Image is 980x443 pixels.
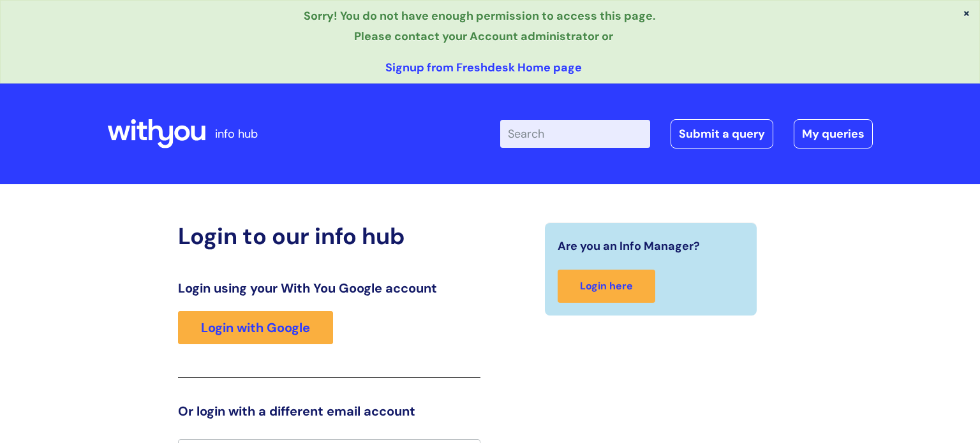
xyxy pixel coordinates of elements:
a: Login here [558,270,655,303]
a: Login with Google [178,311,333,344]
button: × [963,7,970,18]
p: info hub [215,124,258,144]
h3: Login using your With You Google account [178,280,480,296]
a: Submit a query [671,119,773,149]
p: Sorry! You do not have enough permission to access this page. Please contact your Account adminis... [10,6,957,47]
span: Are you an Info Manager? [558,236,700,256]
input: Search [500,120,650,148]
a: Signup from Freshdesk Home page [385,60,582,75]
h2: Login to our info hub [178,222,480,250]
a: My queries [794,119,873,149]
h3: Or login with a different email account [178,403,480,419]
